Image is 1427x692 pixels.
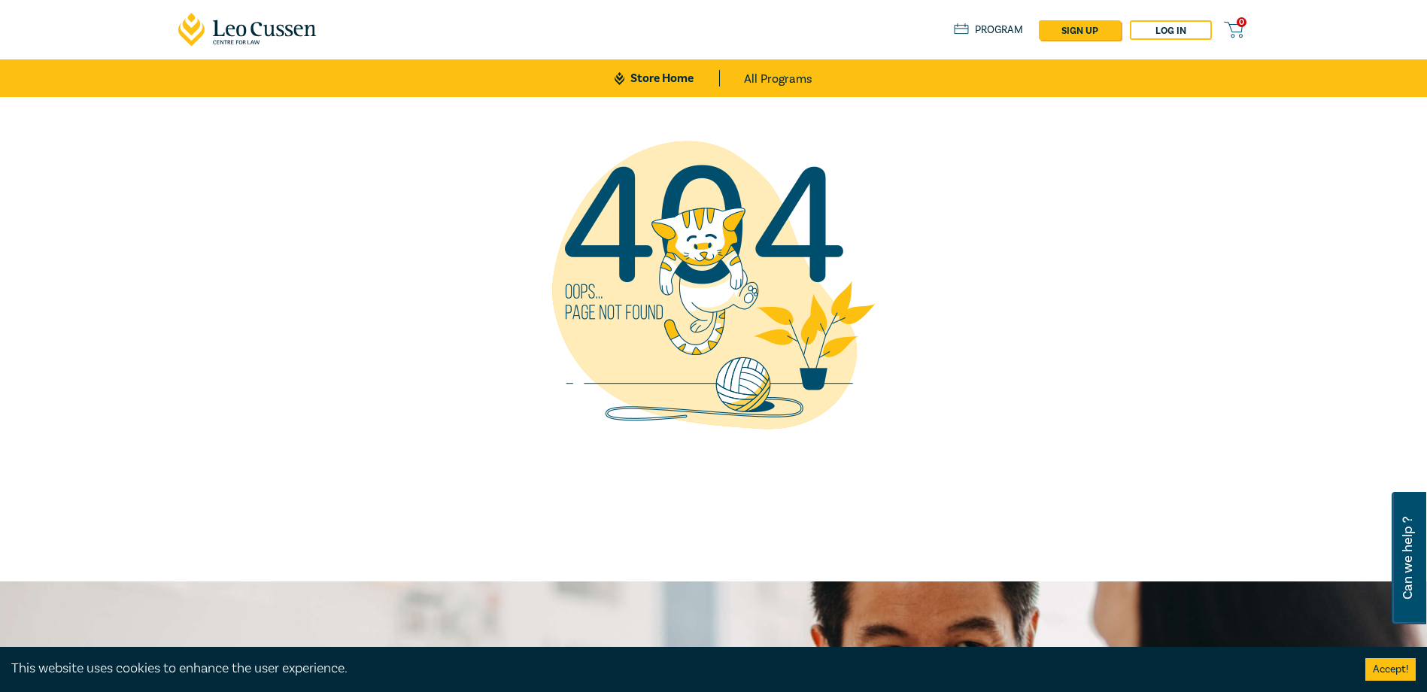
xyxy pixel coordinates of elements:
[1237,17,1246,27] span: 0
[1365,658,1416,681] button: Accept cookies
[615,70,719,86] a: Store Home
[526,97,902,473] img: not found
[744,59,812,97] a: All Programs
[1039,20,1121,40] a: sign up
[1401,501,1415,615] span: Can we help ?
[954,22,1024,38] a: Program
[1130,20,1212,40] a: Log in
[11,659,1343,678] div: This website uses cookies to enhance the user experience.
